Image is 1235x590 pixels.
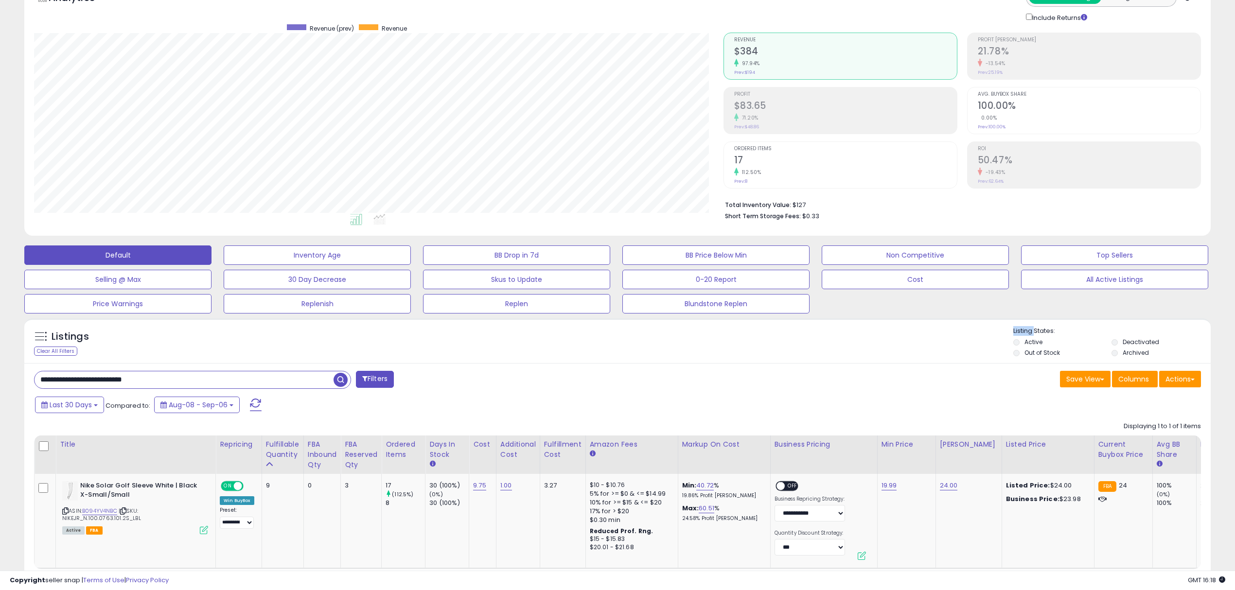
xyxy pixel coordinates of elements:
small: Prev: 25.19% [978,69,1003,75]
a: 60.51 [699,503,714,513]
b: Min: [682,481,697,490]
div: FBA Reserved Qty [345,439,377,470]
a: 24.00 [940,481,958,490]
small: 71.20% [739,114,759,121]
span: Last 30 Days [50,400,92,410]
a: 9.75 [473,481,486,490]
div: 3 [345,481,374,490]
span: Profit [734,92,957,97]
div: Win BuyBox [220,496,254,505]
div: $20.01 - $21.68 [590,543,670,552]
button: BB Price Below Min [622,245,810,265]
div: Min Price [882,439,932,450]
b: Business Price: [1006,494,1059,503]
small: Days In Stock. [429,460,435,469]
div: 3.27 [544,481,578,490]
div: $10 - $10.76 [590,481,670,489]
label: Out of Stock [1024,348,1060,357]
div: 17 [386,481,425,490]
div: 30 (100%) [429,481,469,490]
div: 0 [308,481,334,490]
span: All listings currently available for purchase on Amazon [62,526,85,535]
a: 1.00 [500,481,512,490]
small: Prev: $194 [734,69,755,75]
th: The percentage added to the cost of goods (COGS) that forms the calculator for Min & Max prices. [678,435,770,474]
a: 40.72 [696,481,714,490]
div: 30 (100%) [429,499,469,507]
button: Replenish [224,294,411,313]
div: 8 [386,499,425,507]
span: Compared to: [106,401,150,410]
strong: Copyright [10,575,45,585]
div: Repricing [220,439,258,450]
button: 0-20 Report [622,270,810,289]
span: Revenue (prev) [310,24,354,33]
h2: 21.78% [978,46,1200,59]
small: (0%) [1157,490,1170,498]
button: Aug-08 - Sep-06 [154,397,240,413]
small: (0%) [429,490,443,498]
a: Terms of Use [83,575,124,585]
div: ASIN: [62,481,208,533]
span: 24 [1119,481,1127,490]
b: Max: [682,503,699,513]
div: Current Buybox Price [1098,439,1148,460]
button: Skus to Update [423,270,610,289]
h2: 100.00% [978,100,1200,113]
p: 24.58% Profit [PERSON_NAME] [682,515,763,522]
span: Aug-08 - Sep-06 [169,400,228,410]
label: Archived [1123,348,1149,357]
div: 100% [1157,499,1196,507]
small: -19.43% [982,169,1006,176]
div: Displaying 1 to 1 of 1 items [1124,422,1201,431]
h5: Listings [52,330,89,344]
span: Revenue [382,24,407,33]
div: seller snap | | [10,576,169,585]
small: (112.5%) [392,490,413,498]
button: Selling @ Max [24,270,212,289]
div: FBA inbound Qty [308,439,337,470]
button: All Active Listings [1021,270,1208,289]
button: Non Competitive [822,245,1009,265]
small: FBA [1098,481,1116,492]
h2: $83.65 [734,100,957,113]
div: $0.30 min [590,516,670,524]
h2: 50.47% [978,155,1200,168]
span: Columns [1118,374,1149,384]
button: Columns [1112,371,1158,387]
button: Replen [423,294,610,313]
div: Listed Price [1006,439,1090,450]
div: Fulfillable Quantity [266,439,300,460]
div: Avg BB Share [1157,439,1192,460]
small: Prev: 62.64% [978,178,1004,184]
span: OFF [785,482,800,490]
div: Fulfillment Cost [544,439,582,460]
span: 2025-10-7 16:18 GMT [1188,575,1225,585]
div: 17% for > $20 [590,507,670,516]
span: Revenue [734,37,957,43]
span: FBA [86,526,103,535]
span: Avg. Buybox Share [978,92,1200,97]
button: BB Drop in 7d [423,245,610,265]
div: Clear All Filters [34,347,77,356]
b: Short Term Storage Fees: [725,212,801,220]
a: B094YV4NBC [82,507,117,515]
div: $23.98 [1006,495,1087,503]
button: Inventory Age [224,245,411,265]
div: Additional Cost [500,439,536,460]
div: $15 - $15.83 [590,535,670,543]
span: $0.33 [802,211,819,221]
div: Ordered Items [386,439,421,460]
h2: 17 [734,155,957,168]
b: Total Inventory Value: [725,201,791,209]
div: Markup on Cost [682,439,766,450]
button: Actions [1159,371,1201,387]
a: 19.99 [882,481,897,490]
div: 100% [1157,481,1196,490]
button: Price Warnings [24,294,212,313]
button: Default [24,245,212,265]
li: $127 [725,198,1194,210]
button: Blundstone Replen [622,294,810,313]
div: Title [60,439,212,450]
small: 112.50% [739,169,761,176]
